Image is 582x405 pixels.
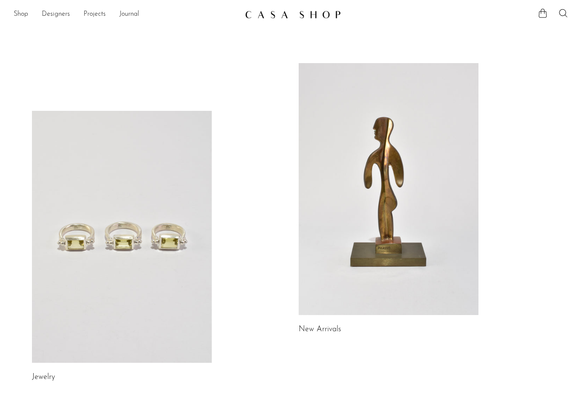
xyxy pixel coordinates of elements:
a: Jewelry [32,373,55,381]
a: Journal [119,9,139,20]
a: Designers [42,9,70,20]
ul: NEW HEADER MENU [14,7,238,22]
a: Projects [84,9,106,20]
a: New Arrivals [299,326,341,333]
nav: Desktop navigation [14,7,238,22]
a: Shop [14,9,28,20]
